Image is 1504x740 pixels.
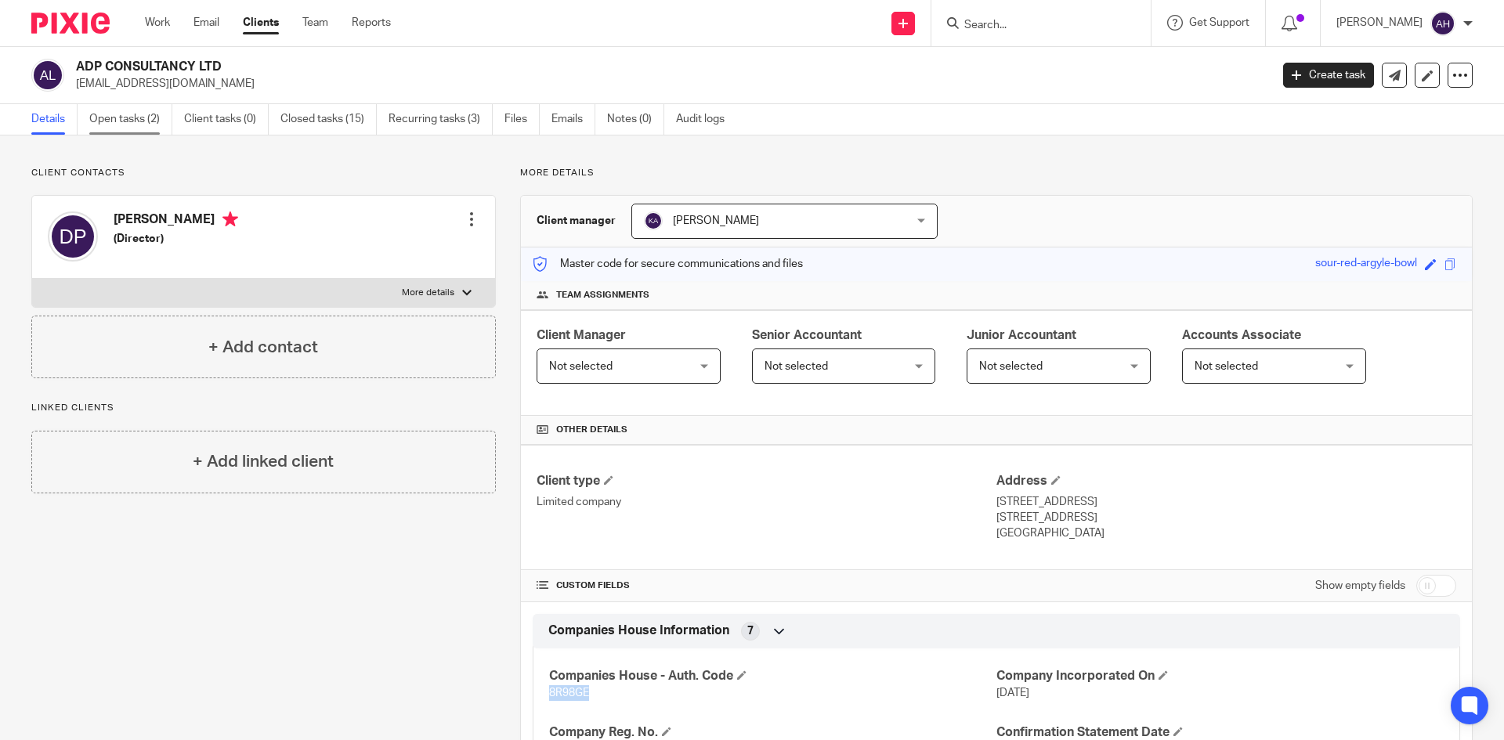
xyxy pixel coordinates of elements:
[996,473,1456,489] h4: Address
[551,104,595,135] a: Emails
[996,688,1029,698] span: [DATE]
[302,15,328,31] a: Team
[1336,15,1423,31] p: [PERSON_NAME]
[537,494,996,510] p: Limited company
[193,15,219,31] a: Email
[996,668,1444,684] h4: Company Incorporated On
[644,211,663,230] img: svg%3E
[765,361,828,372] span: Not selected
[31,402,496,414] p: Linked clients
[389,104,493,135] a: Recurring tasks (3)
[1430,11,1455,36] img: svg%3E
[280,104,377,135] a: Closed tasks (15)
[222,211,238,227] i: Primary
[996,510,1456,525] p: [STREET_ADDRESS]
[31,59,64,92] img: svg%3E
[76,76,1260,92] p: [EMAIL_ADDRESS][DOMAIN_NAME]
[145,15,170,31] a: Work
[184,104,269,135] a: Client tasks (0)
[243,15,279,31] a: Clients
[537,579,996,592] h4: CUSTOM FIELDS
[996,525,1456,541] p: [GEOGRAPHIC_DATA]
[1195,361,1258,372] span: Not selected
[31,167,496,179] p: Client contacts
[402,287,454,299] p: More details
[556,424,627,436] span: Other details
[549,668,996,684] h4: Companies House - Auth. Code
[747,623,754,639] span: 7
[48,211,98,262] img: svg%3E
[1182,329,1301,341] span: Accounts Associate
[537,213,616,229] h3: Client manager
[549,361,613,372] span: Not selected
[1315,578,1405,594] label: Show empty fields
[607,104,664,135] a: Notes (0)
[208,335,318,359] h4: + Add contact
[676,104,736,135] a: Audit logs
[89,104,172,135] a: Open tasks (2)
[193,449,334,474] h4: + Add linked client
[967,329,1076,341] span: Junior Accountant
[1189,17,1249,28] span: Get Support
[752,329,862,341] span: Senior Accountant
[504,104,540,135] a: Files
[352,15,391,31] a: Reports
[537,473,996,489] h4: Client type
[76,59,1023,75] h2: ADP CONSULTANCY LTD
[548,623,729,639] span: Companies House Information
[114,211,238,231] h4: [PERSON_NAME]
[549,688,589,698] span: 8R98GE
[114,231,238,247] h5: (Director)
[537,329,626,341] span: Client Manager
[1283,63,1374,88] a: Create task
[520,167,1473,179] p: More details
[979,361,1043,372] span: Not selected
[31,13,110,34] img: Pixie
[533,256,803,272] p: Master code for secure communications and files
[1315,255,1417,273] div: sour-red-argyle-bowl
[673,215,759,226] span: [PERSON_NAME]
[556,289,649,301] span: Team assignments
[31,104,78,135] a: Details
[996,494,1456,510] p: [STREET_ADDRESS]
[963,19,1104,33] input: Search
